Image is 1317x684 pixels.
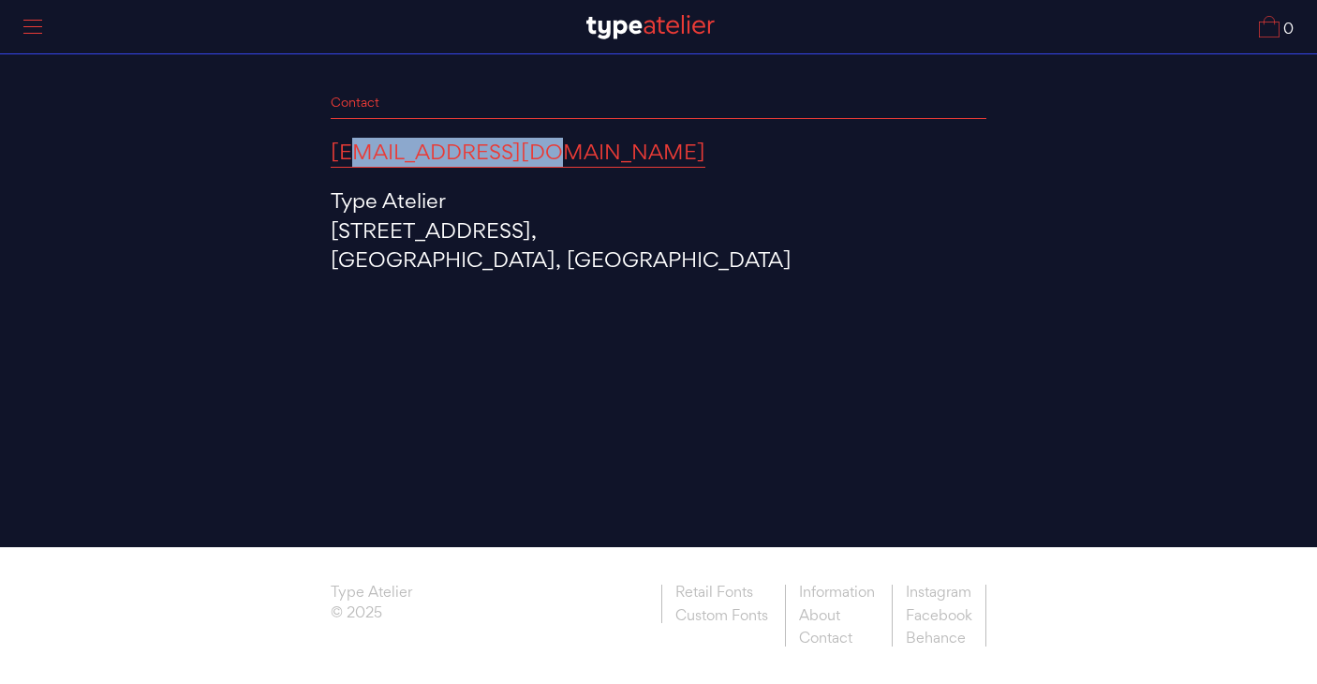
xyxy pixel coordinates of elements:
[1259,16,1294,37] a: 0
[586,15,715,39] img: TA_Logo.svg
[331,138,705,168] a: [EMAIL_ADDRESS][DOMAIN_NAME]
[331,186,986,275] p: Type Atelier [STREET_ADDRESS], [GEOGRAPHIC_DATA], [GEOGRAPHIC_DATA]
[785,585,888,604] a: Information
[661,585,781,604] a: Retail Fonts
[331,585,412,605] a: Type Atelier
[1259,16,1280,37] img: Cart_Icon.svg
[1280,22,1294,37] span: 0
[785,627,888,647] a: Contact
[892,627,986,647] a: Behance
[892,604,986,628] a: Facebook
[331,94,986,119] h1: Contact
[892,585,986,604] a: Instagram
[661,604,781,624] a: Custom Fonts
[785,604,888,628] a: About
[331,605,412,626] span: © 2025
